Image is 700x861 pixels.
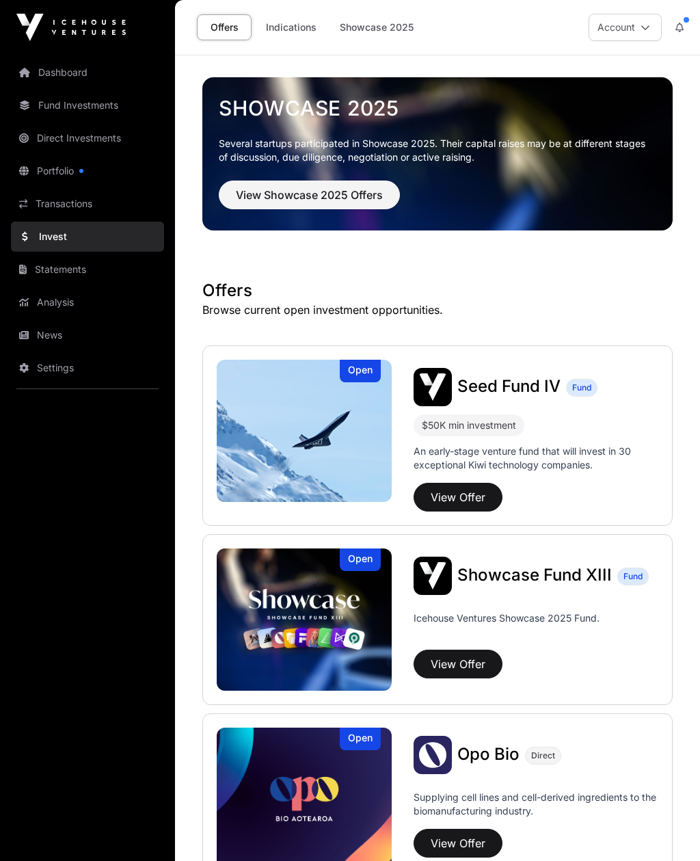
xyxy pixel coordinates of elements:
span: Fund [572,382,591,393]
button: View Showcase 2025 Offers [219,181,400,209]
button: View Offer [414,650,502,678]
span: Fund [623,571,643,582]
a: Transactions [11,189,164,219]
p: Several startups participated in Showcase 2025. Their capital raises may be at different stages o... [219,137,656,164]
span: View Showcase 2025 Offers [236,187,383,203]
img: Showcase Fund XIII [414,557,452,595]
a: Showcase Fund XIIIOpen [217,548,392,691]
a: View Showcase 2025 Offers [219,194,400,208]
a: Settings [11,353,164,383]
a: Seed Fund IV [457,378,561,396]
div: Open [340,548,381,571]
a: Seed Fund IVOpen [217,360,392,502]
img: Seed Fund IV [217,360,392,502]
span: Opo Bio [457,744,520,764]
span: Seed Fund IV [457,376,561,396]
div: $50K min investment [414,414,524,436]
div: Open [340,360,381,382]
div: $50K min investment [422,417,516,434]
img: Showcase Fund XIII [217,548,392,691]
span: Direct [531,750,555,761]
h1: Offers [202,280,673,302]
button: View Offer [414,483,502,512]
a: Statements [11,254,164,284]
a: Opo Bio [457,746,520,764]
img: Icehouse Ventures Logo [16,14,126,41]
a: Indications [257,14,325,40]
button: View Offer [414,829,502,858]
a: Analysis [11,287,164,317]
p: An early-stage venture fund that will invest in 30 exceptional Kiwi technology companies. [414,445,658,472]
a: Portfolio [11,156,164,186]
a: Dashboard [11,57,164,88]
button: Account [589,14,662,41]
a: Offers [197,14,252,40]
p: Icehouse Ventures Showcase 2025 Fund. [414,611,600,625]
iframe: Chat Widget [632,795,700,861]
a: Direct Investments [11,123,164,153]
a: Invest [11,222,164,252]
img: Opo Bio [414,736,452,774]
img: Showcase 2025 [202,77,673,230]
div: Open [340,728,381,750]
span: Showcase Fund XIII [457,565,612,585]
img: Seed Fund IV [414,368,452,406]
p: Browse current open investment opportunities. [202,302,673,318]
p: Supplying cell lines and cell-derived ingredients to the biomanufacturing industry. [414,791,658,818]
a: News [11,320,164,350]
a: Showcase 2025 [331,14,422,40]
a: Showcase 2025 [219,96,656,120]
a: Showcase Fund XIII [457,567,612,585]
a: Fund Investments [11,90,164,120]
